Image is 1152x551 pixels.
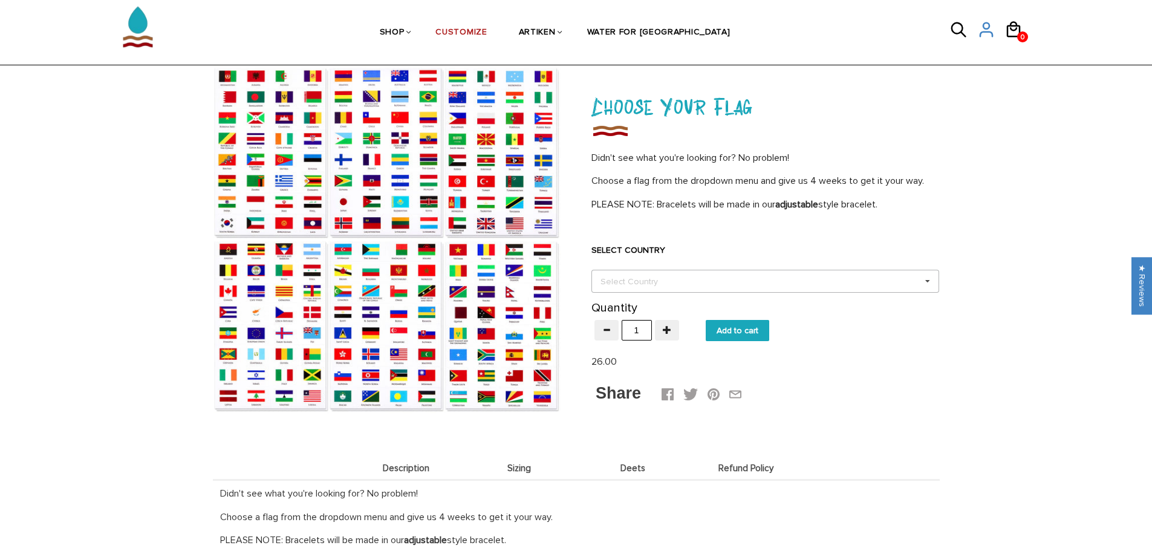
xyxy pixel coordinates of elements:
[591,90,939,122] h1: Choose Your Flag
[706,320,769,341] input: Add to cart
[1131,257,1152,315] div: Click to open Judge.me floating reviews tab
[213,65,561,413] img: Choose Your Flag
[435,2,487,64] a: CUSTOMIZE
[380,2,405,64] a: SHOP
[591,122,629,139] img: Choose Your Flag
[519,2,556,64] a: ARTIKEN
[591,151,939,165] p: Didn't see what you're looking for? No problem!
[466,463,573,474] span: Sizing
[220,533,932,547] p: PLEASE NOTE: Bracelets will be made in our style bracelet.
[404,534,447,546] strong: adjustable
[591,198,939,212] p: PLEASE NOTE: Bracelets will be made in our style bracelet.
[591,174,939,188] p: Choose a flag from the dropdown menu and give us 4 weeks to get it your way.
[591,356,617,368] span: 26.00
[220,510,932,524] p: Choose a flag from the dropdown menu and give us 4 weeks to get it your way.
[692,463,800,474] span: Refund Policy
[1017,30,1028,45] span: 0
[1017,31,1028,42] a: 0
[220,487,932,501] p: Didn't see what you're looking for? No problem!
[591,302,637,314] label: Quantity
[591,244,939,256] label: SELECT COUNTRY
[597,275,675,289] div: Select Country
[353,463,460,474] span: Description
[775,198,818,210] strong: adjustable
[579,463,687,474] span: Deets
[596,384,641,402] span: Share
[587,2,731,64] a: WATER FOR [GEOGRAPHIC_DATA]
